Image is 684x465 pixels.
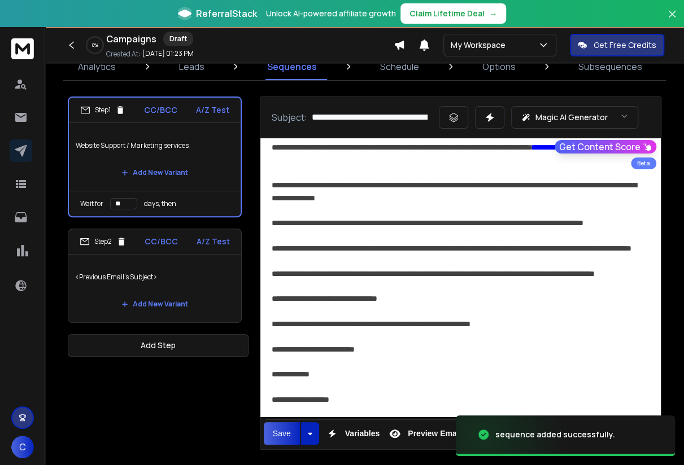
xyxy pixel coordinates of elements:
p: Leads [179,60,204,73]
p: <Previous Email's Subject> [75,261,234,293]
button: Claim Lifetime Deal→ [400,3,506,24]
span: Variables [343,429,382,438]
button: Preview Email [384,422,463,445]
button: Add New Variant [112,293,197,315]
p: Subsequences [578,60,642,73]
a: Schedule [373,53,426,80]
button: Save [264,422,300,445]
p: days, then [144,199,176,208]
p: A/Z Test [196,104,229,116]
li: Step2CC/BCCA/Z Test<Previous Email's Subject>Add New Variant [68,229,242,323]
p: Created At: [106,50,140,59]
p: My Workspace [451,40,510,51]
p: Wait for [80,199,103,208]
button: Variables [321,422,382,445]
p: CC/BCC [144,104,177,116]
button: Add New Variant [112,161,197,184]
p: Magic AI Generator [535,112,608,123]
div: Step 2 [80,236,127,247]
p: Schedule [380,60,419,73]
button: Magic AI Generator [511,106,638,129]
p: 0 % [92,42,98,49]
div: Draft [163,32,193,46]
p: Unlock AI-powered affiliate growth [266,8,396,19]
p: Options [482,60,515,73]
p: CC/BCC [145,236,178,247]
a: Options [475,53,522,80]
a: Leads [172,53,211,80]
p: A/Z Test [197,236,230,247]
button: C [11,436,34,458]
a: Sequences [260,53,324,80]
a: Subsequences [572,53,649,80]
span: ReferralStack [196,7,257,20]
div: Step 1 [80,105,125,115]
a: Analytics [71,53,123,80]
p: Get Free Credits [594,40,656,51]
p: [DATE] 01:23 PM [142,49,194,58]
div: Beta [631,157,656,169]
button: Get Content Score [555,140,656,153]
p: Subject: [272,111,307,124]
li: Step1CC/BCCA/Z TestWebsite Support / Marketing servicesAdd New VariantWait fordays, then [68,96,242,217]
span: → [489,8,497,19]
span: Preview Email [406,429,463,438]
p: Website Support / Marketing services [76,130,234,161]
p: Sequences [267,60,317,73]
div: sequence added successfully. [495,429,615,440]
button: Get Free Credits [570,34,664,56]
button: Add Step [68,334,249,357]
h1: Campaigns [106,32,156,46]
p: Analytics [78,60,116,73]
button: Close banner [665,7,679,34]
